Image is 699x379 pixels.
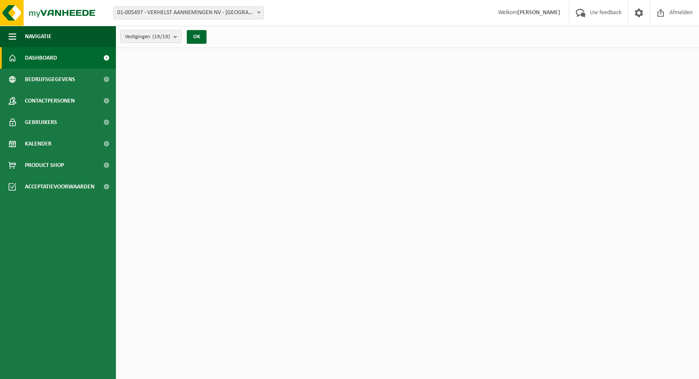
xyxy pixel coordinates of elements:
[25,69,75,90] span: Bedrijfsgegevens
[25,176,94,197] span: Acceptatievoorwaarden
[25,112,57,133] span: Gebruikers
[114,7,263,19] span: 01-005497 - VERHELST AANNEMINGEN NV - OOSTENDE
[25,47,57,69] span: Dashboard
[25,155,64,176] span: Product Shop
[152,34,170,39] count: (19/19)
[25,26,52,47] span: Navigatie
[113,6,264,19] span: 01-005497 - VERHELST AANNEMINGEN NV - OOSTENDE
[125,30,170,43] span: Vestigingen
[25,90,75,112] span: Contactpersonen
[187,30,207,44] button: OK
[120,30,182,43] button: Vestigingen(19/19)
[25,133,52,155] span: Kalender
